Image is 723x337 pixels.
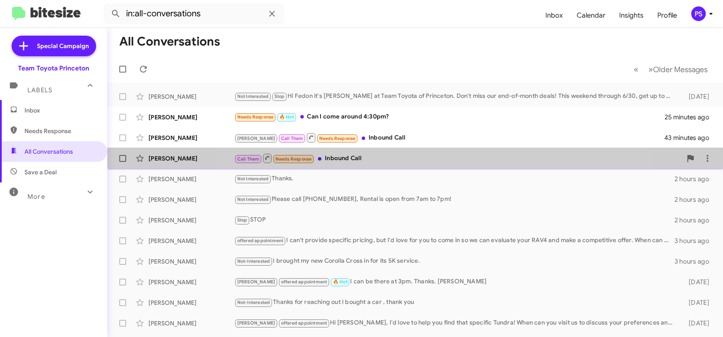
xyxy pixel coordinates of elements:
h1: All Conversations [119,35,220,49]
div: [PERSON_NAME] [148,92,234,101]
div: [PERSON_NAME] [148,257,234,266]
span: Special Campaign [37,42,89,50]
div: [PERSON_NAME] [148,237,234,245]
span: Call Them [281,136,303,141]
div: [PERSON_NAME] [148,216,234,225]
a: Profile [650,3,684,28]
span: » [648,64,653,75]
span: [PERSON_NAME] [237,279,275,285]
div: PS [691,6,706,21]
a: Insights [612,3,650,28]
span: [PERSON_NAME] [237,320,275,326]
span: Save a Deal [24,168,57,176]
div: [PERSON_NAME] [148,195,234,204]
div: [DATE] [677,319,716,328]
span: Inbox [24,106,97,115]
span: Not-Interested [237,258,270,264]
div: I brought my new Corolla Cross in for its 5K service. [234,256,675,266]
div: STOP [234,215,675,225]
span: Older Messages [653,65,708,74]
span: Stop [237,217,248,223]
div: Hi Fedon it's [PERSON_NAME] at Team Toyota of Princeton. Don't miss our end-of-month deals! This ... [234,91,677,101]
span: Needs Response [237,114,274,120]
div: [PERSON_NAME] [148,175,234,183]
div: 25 minutes ago [665,113,716,121]
span: Needs Response [275,156,312,162]
div: [DATE] [677,92,716,101]
span: Not Interested [237,176,269,182]
span: Needs Response [319,136,356,141]
span: 🔥 Hot [279,114,294,120]
div: Hi [PERSON_NAME], I'd love to help you find that specific Tundra! When can you visit us to discus... [234,318,677,328]
div: [PERSON_NAME] [148,319,234,328]
div: 3 hours ago [675,237,716,245]
div: [PERSON_NAME] [148,278,234,286]
div: Thanks for reaching out I bought a car , thank you [234,298,677,307]
div: [DATE] [677,278,716,286]
span: More [27,193,45,200]
span: Labels [27,86,52,94]
div: Inbound Call [234,153,682,164]
div: Inbound Call [234,132,665,143]
span: offered appointment [237,238,284,243]
input: Search [104,3,284,24]
span: « [634,64,638,75]
div: I can't provide specific pricing, but I'd love for you to come in so we can evaluate your RAV4 an... [234,236,675,246]
span: offered appointment [281,320,327,326]
span: 🔥 Hot [333,279,348,285]
div: [PERSON_NAME] [148,134,234,142]
span: Not-Interested [237,300,270,305]
a: Special Campaign [12,36,96,56]
div: [PERSON_NAME] [148,298,234,307]
a: Calendar [570,3,612,28]
div: Thanks. [234,174,675,184]
div: 43 minutes ago [665,134,716,142]
span: Stop [275,94,285,99]
nav: Page navigation example [629,61,713,78]
div: 2 hours ago [675,175,716,183]
span: Call Them [237,156,260,162]
div: I can be there at 3pm. Thanks. [PERSON_NAME] [234,277,677,287]
span: offered appointment [281,279,327,285]
div: 2 hours ago [675,195,716,204]
div: Please call [PHONE_NUMBER], Rental is open from 7am to 7pm! [234,194,675,204]
button: Previous [629,61,644,78]
div: [PERSON_NAME] [148,154,234,163]
span: All Conversations [24,147,73,156]
div: [DATE] [677,298,716,307]
span: Needs Response [24,127,97,135]
span: Not Interested [237,94,269,99]
button: PS [684,6,714,21]
div: 2 hours ago [675,216,716,225]
div: 3 hours ago [675,257,716,266]
a: Inbox [538,3,570,28]
span: [PERSON_NAME] [237,136,275,141]
button: Next [643,61,713,78]
div: [PERSON_NAME] [148,113,234,121]
div: Team Toyota Princeton [18,64,89,73]
span: Not Interested [237,197,269,202]
div: Can I come around 4:30pm? [234,112,665,122]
